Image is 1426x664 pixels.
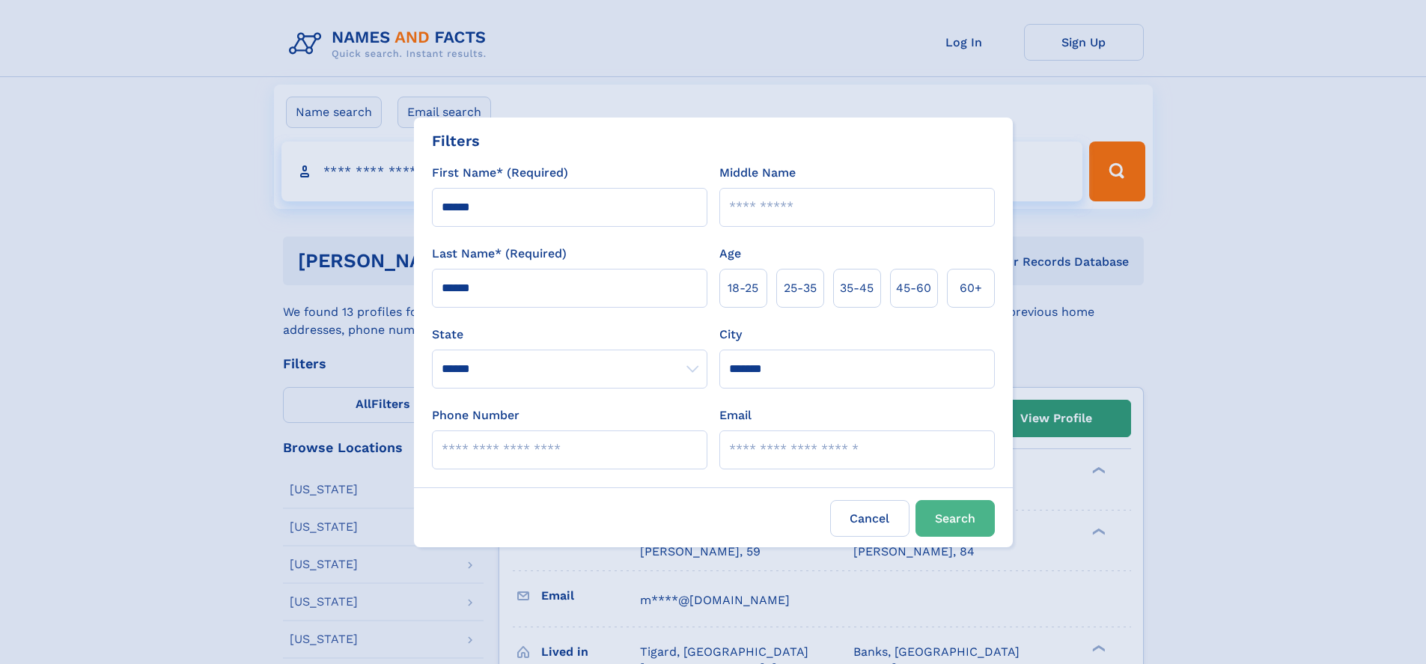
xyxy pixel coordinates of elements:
label: State [432,326,707,344]
label: Phone Number [432,406,519,424]
span: 60+ [960,279,982,297]
span: 35‑45 [840,279,874,297]
label: Middle Name [719,164,796,182]
label: City [719,326,742,344]
label: Age [719,245,741,263]
label: Email [719,406,752,424]
div: Filters [432,130,480,152]
span: 25‑35 [784,279,817,297]
label: First Name* (Required) [432,164,568,182]
span: 18‑25 [728,279,758,297]
label: Last Name* (Required) [432,245,567,263]
button: Search [915,500,995,537]
span: 45‑60 [896,279,931,297]
label: Cancel [830,500,909,537]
